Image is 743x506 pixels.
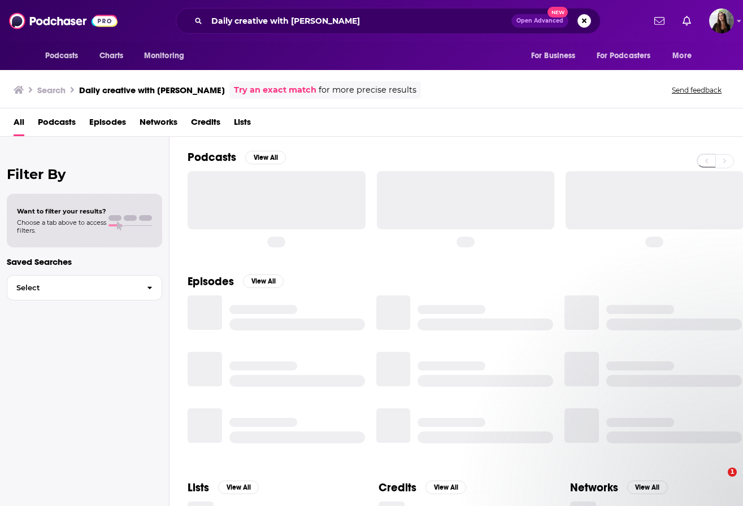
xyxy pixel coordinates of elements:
a: Networks [140,113,177,136]
img: User Profile [709,8,734,33]
h2: Credits [379,481,416,495]
button: View All [243,274,284,288]
span: Want to filter your results? [17,207,106,215]
input: Search podcasts, credits, & more... [207,12,511,30]
p: Saved Searches [7,256,162,267]
span: For Business [531,48,576,64]
div: Search podcasts, credits, & more... [176,8,601,34]
h2: Podcasts [188,150,236,164]
button: open menu [37,45,93,67]
button: Send feedback [668,85,725,95]
span: Monitoring [144,48,184,64]
button: Select [7,275,162,300]
span: More [672,48,692,64]
h2: Lists [188,481,209,495]
button: View All [425,481,466,494]
span: Podcasts [45,48,79,64]
button: open menu [589,45,667,67]
h2: Episodes [188,274,234,289]
a: Podcasts [38,113,76,136]
span: For Podcasters [597,48,651,64]
a: Try an exact match [234,84,316,97]
a: Credits [191,113,220,136]
button: open menu [523,45,590,67]
button: View All [627,481,668,494]
span: 1 [728,468,737,477]
a: Lists [234,113,251,136]
a: EpisodesView All [188,274,284,289]
a: All [14,113,24,136]
a: Episodes [89,113,126,136]
a: NetworksView All [570,481,668,495]
a: Show notifications dropdown [678,11,696,30]
button: open menu [136,45,199,67]
a: Show notifications dropdown [650,11,669,30]
a: CreditsView All [379,481,466,495]
button: open menu [664,45,706,67]
span: Charts [99,48,124,64]
h2: Networks [570,481,618,495]
img: Podchaser - Follow, Share and Rate Podcasts [9,10,118,32]
a: ListsView All [188,481,259,495]
button: Show profile menu [709,8,734,33]
a: Charts [92,45,131,67]
span: for more precise results [319,84,416,97]
h2: Filter By [7,166,162,182]
h3: Daily creative with [PERSON_NAME] [79,85,225,95]
span: Choose a tab above to access filters. [17,219,106,234]
span: Logged in as bnmartinn [709,8,734,33]
span: New [548,7,568,18]
span: Open Advanced [516,18,563,24]
a: PodcastsView All [188,150,286,164]
iframe: Intercom live chat [705,468,732,495]
button: View All [218,481,259,494]
h3: Search [37,85,66,95]
span: Select [7,284,138,291]
button: Open AdvancedNew [511,14,568,28]
button: View All [245,151,286,164]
